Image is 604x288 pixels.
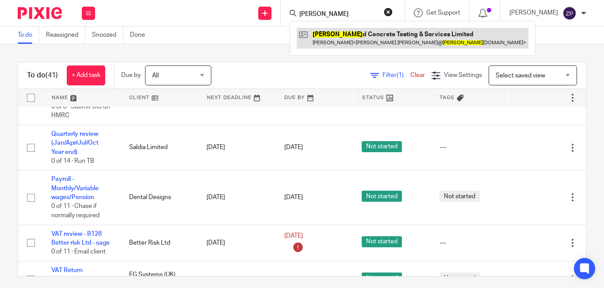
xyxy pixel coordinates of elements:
[426,10,460,16] span: Get Support
[18,7,62,19] img: Pixie
[284,194,303,200] span: [DATE]
[120,225,198,261] td: Better Risk Ltd
[18,27,39,44] a: To do
[440,95,455,100] span: Tags
[120,170,198,225] td: Dental Designs
[410,72,425,78] a: Clear
[51,104,110,119] span: 6 of 8 · Submit CIS on HMRC
[362,273,402,284] span: Not started
[51,231,110,246] a: VAT review - B128 Better risk Ltd - sage
[198,225,275,261] td: [DATE]
[440,143,500,152] div: ---
[397,72,404,78] span: (1)
[509,8,558,17] p: [PERSON_NAME]
[27,71,58,80] h1: To do
[198,125,275,170] td: [DATE]
[51,267,83,273] a: VAT Return
[46,72,58,79] span: (41)
[284,233,303,239] span: [DATE]
[67,65,105,85] a: + Add task
[51,131,99,155] a: Quarterly review (Jan/Apr/Jul/Oct Year end)
[496,73,545,79] span: Select saved view
[51,158,94,164] span: 0 of 14 · Run TB
[444,72,482,78] span: View Settings
[51,204,99,219] span: 0 of 11 · Chase if normally required
[152,73,159,79] span: All
[362,191,402,202] span: Not started
[440,273,480,284] span: Not started
[120,125,198,170] td: Saldia Limited
[362,141,402,152] span: Not started
[440,191,480,202] span: Not started
[562,6,577,20] img: svg%3E
[440,238,500,247] div: ---
[51,249,106,255] span: 0 of 11 · Email client
[121,71,141,80] p: Due by
[130,27,152,44] a: Done
[92,27,123,44] a: Snoozed
[382,72,410,78] span: Filter
[46,27,85,44] a: Reassigned
[284,145,303,151] span: [DATE]
[384,8,393,16] button: Clear
[51,176,99,200] a: Payroll - Monthly/Variable wages/Pension
[198,170,275,225] td: [DATE]
[362,236,402,247] span: Not started
[298,11,378,19] input: Search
